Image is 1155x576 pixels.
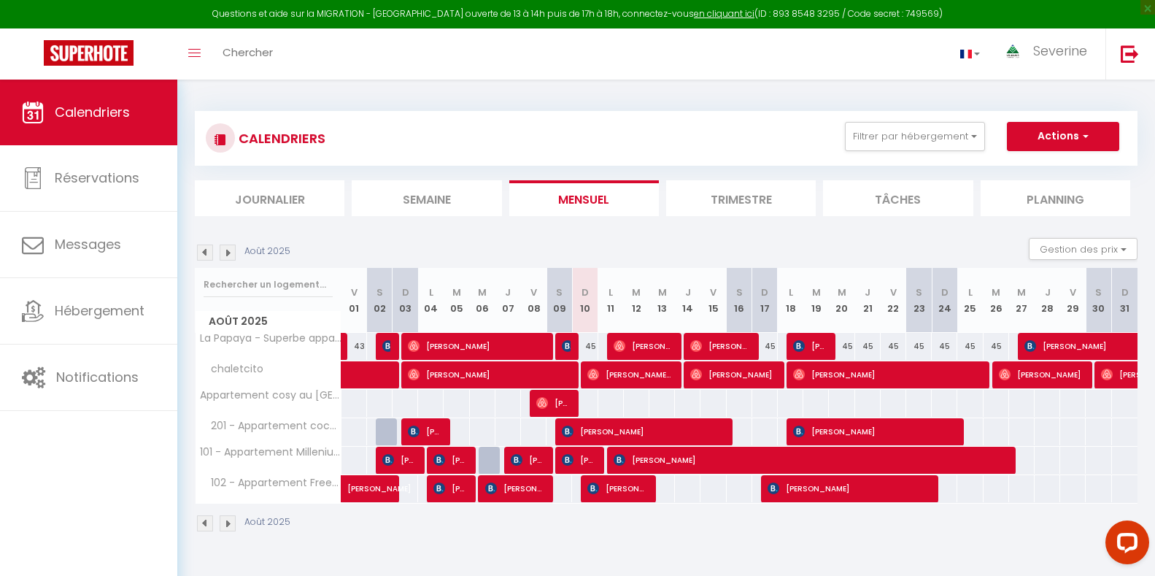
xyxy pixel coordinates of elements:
span: [PERSON_NAME] [433,475,468,502]
p: Août 2025 [244,245,290,258]
span: 101 - Appartement Millenium [198,447,344,458]
abbr: D [402,285,409,299]
th: 25 [957,268,983,333]
abbr: S [916,285,922,299]
span: [PERSON_NAME] [690,332,750,360]
div: 43 [341,333,367,360]
span: [PERSON_NAME] [536,389,571,417]
abbr: M [838,285,846,299]
th: 02 [367,268,393,333]
th: 30 [1086,268,1111,333]
span: [PERSON_NAME] [614,332,673,360]
th: 16 [727,268,752,333]
span: [PERSON_NAME] [793,361,981,388]
span: [PERSON_NAME] [511,446,545,474]
th: 10 [572,268,598,333]
abbr: S [1095,285,1102,299]
span: Appartement cosy au [GEOGRAPHIC_DATA]. [198,390,344,401]
span: [PERSON_NAME] [433,446,468,474]
span: [PERSON_NAME] [347,467,414,495]
th: 12 [624,268,649,333]
span: [PERSON_NAME] [382,446,417,474]
div: 45 [984,333,1009,360]
span: Hébergement [55,302,144,320]
span: [PERSON_NAME] [485,475,545,502]
li: Planning [981,180,1130,216]
div: 45 [829,333,854,360]
th: 11 [598,268,624,333]
li: Semaine [352,180,501,216]
th: 04 [418,268,444,333]
abbr: J [1045,285,1051,299]
th: 31 [1112,268,1137,333]
abbr: J [865,285,870,299]
span: [PERSON_NAME] [408,361,570,388]
th: 23 [906,268,932,333]
th: 29 [1060,268,1086,333]
span: Severine [1033,42,1087,60]
th: 24 [932,268,957,333]
th: 03 [393,268,418,333]
input: Rechercher un logement... [204,272,333,298]
abbr: V [351,285,358,299]
span: [PERSON_NAME] [690,361,776,388]
th: 01 [341,268,367,333]
span: Laure Dechambenoy [562,332,571,360]
span: chaletcito [198,361,267,377]
a: [PERSON_NAME] [341,333,349,361]
th: 08 [521,268,546,333]
div: 45 [881,333,906,360]
div: 45 [572,333,598,360]
iframe: LiveChat chat widget [1094,515,1155,576]
div: 45 [957,333,983,360]
abbr: D [582,285,589,299]
img: Super Booking [44,40,134,66]
th: 07 [495,268,521,333]
abbr: M [478,285,487,299]
th: 21 [855,268,881,333]
span: Calendriers [55,103,130,121]
span: [PERSON_NAME] [999,361,1084,388]
th: 26 [984,268,1009,333]
div: 45 [855,333,881,360]
span: Réservations [55,169,139,187]
th: 18 [778,268,803,333]
abbr: J [685,285,691,299]
span: [PERSON_NAME] [562,446,596,474]
abbr: M [812,285,821,299]
th: 15 [700,268,726,333]
span: [PERSON_NAME] [614,446,1005,474]
button: Gestion des prix [1029,238,1137,260]
abbr: M [992,285,1000,299]
th: 20 [829,268,854,333]
abbr: V [530,285,537,299]
abbr: M [452,285,461,299]
span: [PERSON_NAME] [768,475,930,502]
span: [PERSON_NAME] [408,418,442,445]
abbr: D [941,285,949,299]
abbr: L [429,285,433,299]
abbr: M [1017,285,1026,299]
span: Août 2025 [196,311,341,332]
div: 45 [906,333,932,360]
span: [PERSON_NAME] [382,332,391,360]
abbr: S [556,285,563,299]
img: logout [1121,45,1139,63]
a: en cliquant ici [694,7,754,20]
th: 19 [803,268,829,333]
button: Filtrer par hébergement [845,122,985,151]
th: 06 [470,268,495,333]
abbr: L [968,285,973,299]
img: ... [1002,42,1024,61]
th: 09 [546,268,572,333]
span: Chercher [223,45,273,60]
abbr: L [789,285,793,299]
abbr: D [1121,285,1129,299]
span: [PERSON_NAME] Van Der [PERSON_NAME] [587,361,673,388]
a: Chercher [212,28,284,80]
span: Messages [55,235,121,253]
a: ... Severine [991,28,1105,80]
div: 45 [932,333,957,360]
span: [PERSON_NAME] [587,475,647,502]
